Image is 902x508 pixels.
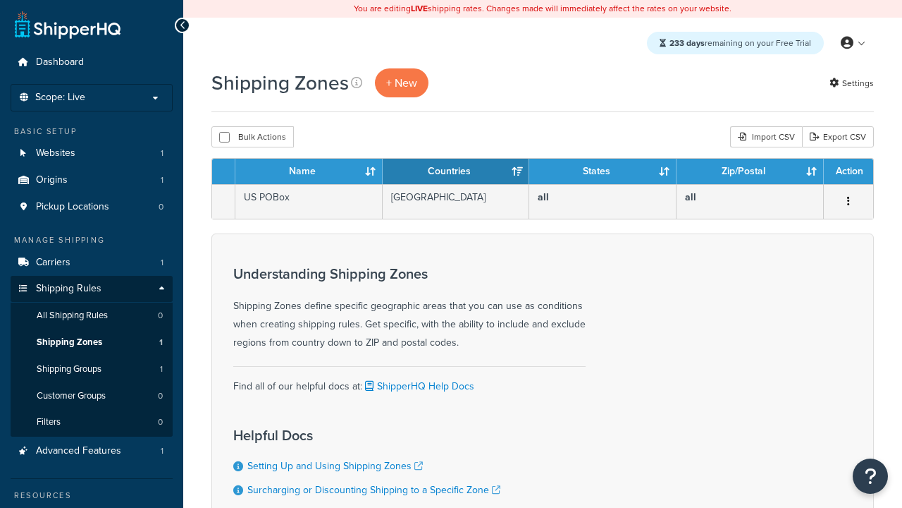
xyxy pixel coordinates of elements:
[11,303,173,329] li: All Shipping Rules
[161,147,163,159] span: 1
[11,383,173,409] a: Customer Groups 0
[37,337,102,349] span: Shipping Zones
[36,147,75,159] span: Websites
[11,49,173,75] a: Dashboard
[235,159,383,184] th: Name: activate to sort column ascending
[158,416,163,428] span: 0
[685,190,696,205] b: all
[233,266,586,352] div: Shipping Zones define specific geographic areas that you can use as conditions when creating ship...
[383,159,530,184] th: Countries: activate to sort column ascending
[35,92,85,104] span: Scope: Live
[11,438,173,464] li: Advanced Features
[383,184,530,219] td: [GEOGRAPHIC_DATA]
[411,2,428,15] b: LIVE
[829,73,874,93] a: Settings
[11,250,173,276] li: Carriers
[36,174,68,186] span: Origins
[15,11,121,39] a: ShipperHQ Home
[159,201,163,213] span: 0
[36,283,101,295] span: Shipping Rules
[676,159,824,184] th: Zip/Postal: activate to sort column ascending
[853,459,888,494] button: Open Resource Center
[161,174,163,186] span: 1
[375,68,428,97] a: + New
[538,190,549,205] b: all
[247,483,500,497] a: Surcharging or Discounting Shipping to a Specific Zone
[11,438,173,464] a: Advanced Features 1
[211,69,349,97] h1: Shipping Zones
[11,140,173,167] a: Websites 1
[247,459,423,473] a: Setting Up and Using Shipping Zones
[802,126,874,147] a: Export CSV
[233,266,586,282] h3: Understanding Shipping Zones
[529,159,676,184] th: States: activate to sort column ascending
[11,250,173,276] a: Carriers 1
[36,201,109,213] span: Pickup Locations
[158,310,163,322] span: 0
[11,383,173,409] li: Customer Groups
[11,276,173,302] a: Shipping Rules
[233,428,500,443] h3: Helpful Docs
[233,366,586,396] div: Find all of our helpful docs at:
[11,356,173,382] li: Shipping Groups
[11,303,173,329] a: All Shipping Rules 0
[669,37,705,49] strong: 233 days
[386,75,417,91] span: + New
[11,409,173,435] li: Filters
[11,126,173,138] div: Basic Setup
[160,363,163,375] span: 1
[11,234,173,246] div: Manage Shipping
[37,416,61,428] span: Filters
[362,379,474,394] a: ShipperHQ Help Docs
[11,167,173,193] li: Origins
[211,126,294,147] button: Bulk Actions
[37,390,106,402] span: Customer Groups
[647,32,824,54] div: remaining on your Free Trial
[11,140,173,167] li: Websites
[11,194,173,220] a: Pickup Locations 0
[11,356,173,382] a: Shipping Groups 1
[11,329,173,356] a: Shipping Zones 1
[11,276,173,437] li: Shipping Rules
[235,184,383,219] td: US POBox
[11,490,173,502] div: Resources
[36,56,84,68] span: Dashboard
[161,445,163,457] span: 1
[11,167,173,193] a: Origins 1
[11,194,173,220] li: Pickup Locations
[37,310,108,322] span: All Shipping Rules
[730,126,802,147] div: Import CSV
[36,445,121,457] span: Advanced Features
[159,337,163,349] span: 1
[36,257,70,269] span: Carriers
[161,257,163,269] span: 1
[158,390,163,402] span: 0
[37,363,101,375] span: Shipping Groups
[11,329,173,356] li: Shipping Zones
[824,159,873,184] th: Action
[11,409,173,435] a: Filters 0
